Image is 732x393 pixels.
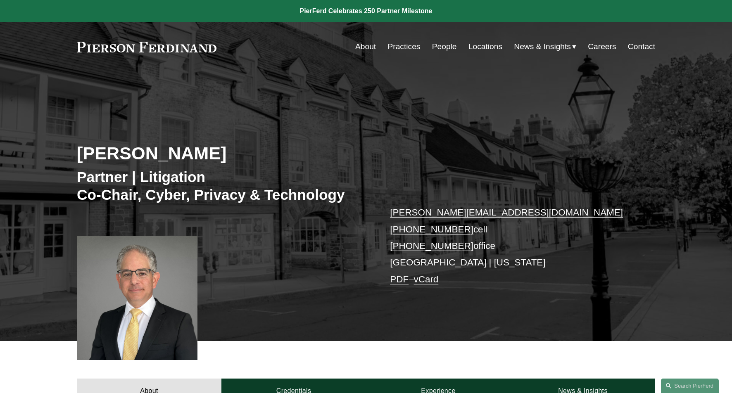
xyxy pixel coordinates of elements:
a: People [432,39,457,54]
h2: [PERSON_NAME] [77,142,366,164]
p: cell office [GEOGRAPHIC_DATA] | [US_STATE] – [390,204,631,288]
a: vCard [414,274,439,284]
a: [PHONE_NUMBER] [390,241,473,251]
a: [PERSON_NAME][EMAIL_ADDRESS][DOMAIN_NAME] [390,207,623,218]
a: About [355,39,376,54]
a: folder dropdown [514,39,576,54]
a: Practices [388,39,421,54]
a: Contact [628,39,655,54]
a: Search this site [661,379,719,393]
h3: Partner | Litigation Co-Chair, Cyber, Privacy & Technology [77,168,366,204]
span: News & Insights [514,40,571,54]
a: [PHONE_NUMBER] [390,224,473,234]
a: Careers [588,39,616,54]
a: PDF [390,274,409,284]
a: Locations [468,39,502,54]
